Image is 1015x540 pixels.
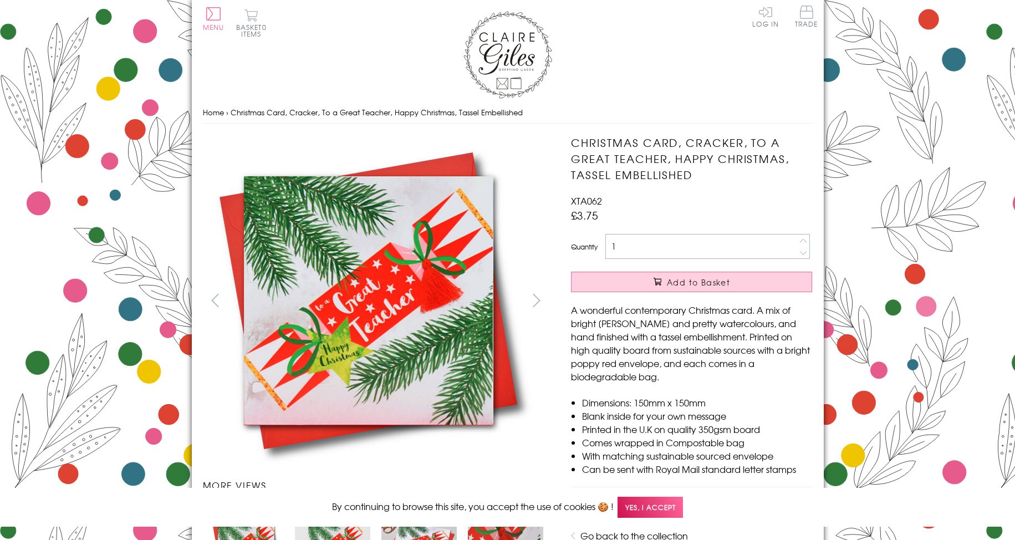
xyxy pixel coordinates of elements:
[582,449,812,462] li: With matching sustainable sourced envelope
[231,107,523,118] span: Christmas Card, Cracker, To a Great Teacher, Happy Christmas, Tassel Embellished
[203,288,228,313] button: prev
[203,107,224,118] a: Home
[203,478,549,492] h3: More views
[571,207,598,223] span: £3.75
[571,303,812,383] p: A wonderful contemporary Christmas card. A mix of bright [PERSON_NAME] and pretty watercolours, a...
[463,11,552,99] img: Claire Giles Greetings Cards
[202,135,535,467] img: Christmas Card, Cracker, To a Great Teacher, Happy Christmas, Tassel Embellished
[571,135,812,182] h1: Christmas Card, Cracker, To a Great Teacher, Happy Christmas, Tassel Embellished
[667,277,730,288] span: Add to Basket
[752,6,779,27] a: Log In
[582,436,812,449] li: Comes wrapped in Compostable bag
[203,7,225,30] button: Menu
[549,135,881,467] img: Christmas Card, Cracker, To a Great Teacher, Happy Christmas, Tassel Embellished
[571,242,598,252] label: Quantity
[582,396,812,409] li: Dimensions: 150mm x 150mm
[582,409,812,422] li: Blank inside for your own message
[571,272,812,292] button: Add to Basket
[226,107,228,118] span: ›
[795,6,818,27] span: Trade
[524,288,549,313] button: next
[203,101,813,124] nav: breadcrumbs
[236,9,267,37] button: Basket0 items
[618,497,683,518] span: Yes, I accept
[795,6,818,29] a: Trade
[582,422,812,436] li: Printed in the U.K on quality 350gsm board
[571,194,602,207] span: XTA062
[203,22,225,32] span: Menu
[241,22,267,39] span: 0 items
[582,462,812,476] li: Can be sent with Royal Mail standard letter stamps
